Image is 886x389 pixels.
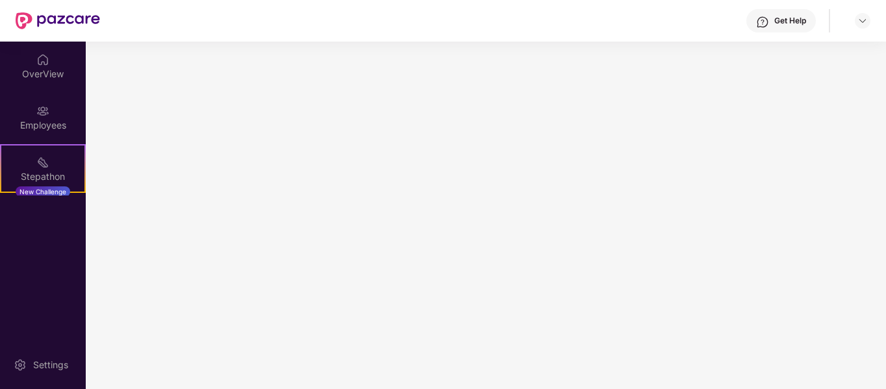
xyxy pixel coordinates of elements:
[29,358,72,371] div: Settings
[774,16,806,26] div: Get Help
[756,16,769,29] img: svg+xml;base64,PHN2ZyBpZD0iSGVscC0zMngzMiIgeG1sbnM9Imh0dHA6Ly93d3cudzMub3JnLzIwMDAvc3ZnIiB3aWR0aD...
[14,358,27,371] img: svg+xml;base64,PHN2ZyBpZD0iU2V0dGluZy0yMHgyMCIgeG1sbnM9Imh0dHA6Ly93d3cudzMub3JnLzIwMDAvc3ZnIiB3aW...
[36,156,49,169] img: svg+xml;base64,PHN2ZyB4bWxucz0iaHR0cDovL3d3dy53My5vcmcvMjAwMC9zdmciIHdpZHRoPSIyMSIgaGVpZ2h0PSIyMC...
[857,16,868,26] img: svg+xml;base64,PHN2ZyBpZD0iRHJvcGRvd24tMzJ4MzIiIHhtbG5zPSJodHRwOi8vd3d3LnczLm9yZy8yMDAwL3N2ZyIgd2...
[16,12,100,29] img: New Pazcare Logo
[36,53,49,66] img: svg+xml;base64,PHN2ZyBpZD0iSG9tZSIgeG1sbnM9Imh0dHA6Ly93d3cudzMub3JnLzIwMDAvc3ZnIiB3aWR0aD0iMjAiIG...
[1,170,84,183] div: Stepathon
[36,105,49,118] img: svg+xml;base64,PHN2ZyBpZD0iRW1wbG95ZWVzIiB4bWxucz0iaHR0cDovL3d3dy53My5vcmcvMjAwMC9zdmciIHdpZHRoPS...
[16,186,70,197] div: New Challenge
